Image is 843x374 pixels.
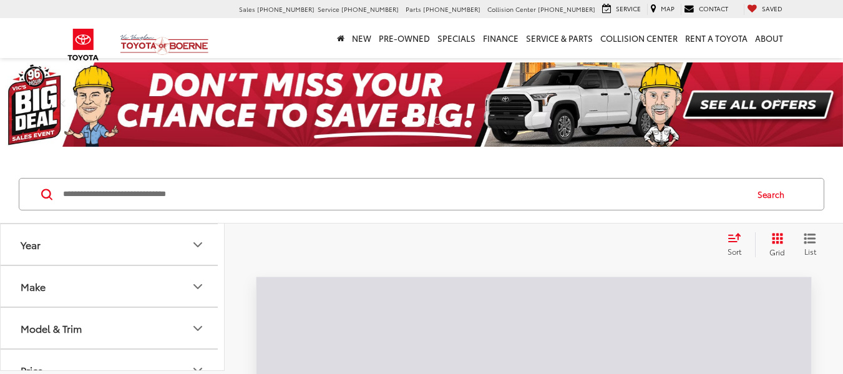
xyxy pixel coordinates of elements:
div: Make [190,279,205,294]
div: Year [21,239,41,250]
div: Model & Trim [190,321,205,336]
button: MakeMake [1,266,225,307]
span: List [804,246,816,257]
span: [PHONE_NUMBER] [538,4,595,14]
div: Year [190,237,205,252]
a: Map [647,4,678,15]
a: My Saved Vehicles [744,4,786,15]
span: Contact [699,4,728,13]
span: Parts [406,4,421,14]
a: About [751,18,787,58]
a: Specials [434,18,479,58]
span: [PHONE_NUMBER] [257,4,314,14]
span: Service [318,4,339,14]
a: New [348,18,375,58]
button: Search [746,179,802,210]
span: Map [661,4,675,13]
span: Sales [239,4,255,14]
a: Finance [479,18,522,58]
a: Contact [681,4,731,15]
div: Model & Trim [21,322,82,334]
a: Collision Center [597,18,681,58]
span: [PHONE_NUMBER] [341,4,399,14]
a: Rent a Toyota [681,18,751,58]
span: Sort [728,246,741,257]
button: Select sort value [721,232,755,257]
img: Toyota [60,24,107,65]
span: [PHONE_NUMBER] [423,4,480,14]
a: Service [599,4,644,15]
button: Model & TrimModel & Trim [1,308,225,348]
button: YearYear [1,224,225,265]
span: Grid [769,247,785,257]
a: Pre-Owned [375,18,434,58]
button: List View [794,232,826,257]
span: Saved [762,4,782,13]
span: Service [616,4,641,13]
a: Home [333,18,348,58]
a: Service & Parts: Opens in a new tab [522,18,597,58]
input: Search by Make, Model, or Keyword [62,179,746,209]
span: Collision Center [487,4,536,14]
button: Grid View [755,232,794,257]
img: Vic Vaughan Toyota of Boerne [120,34,209,56]
div: Make [21,280,46,292]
